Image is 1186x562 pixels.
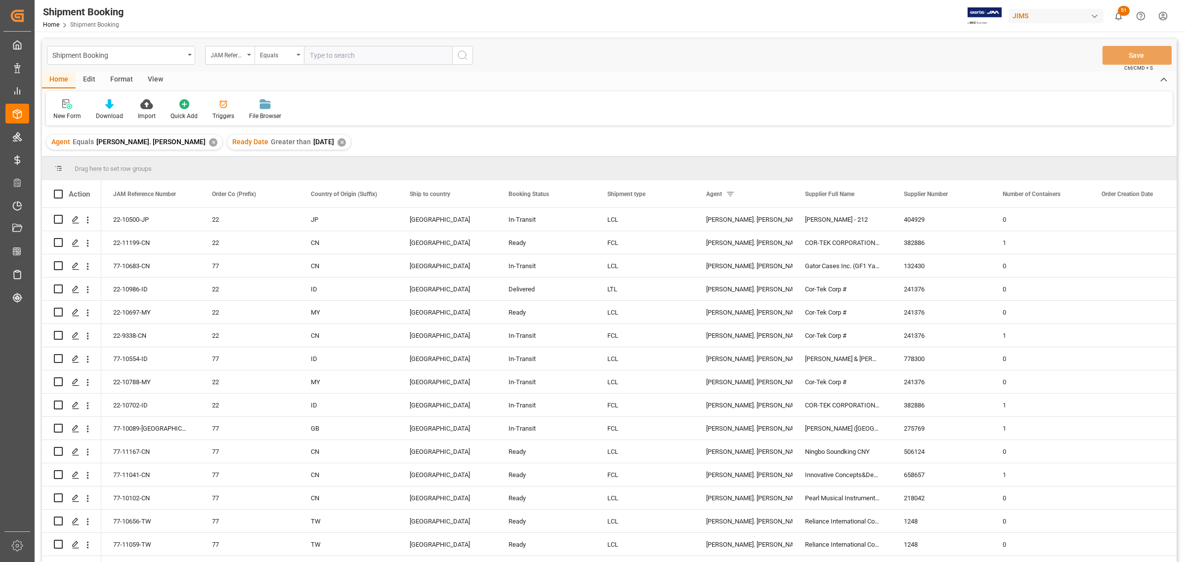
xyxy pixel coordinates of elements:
div: [GEOGRAPHIC_DATA] [410,301,485,324]
div: [GEOGRAPHIC_DATA] [410,394,485,417]
div: Press SPACE to select this row. [42,394,101,417]
div: 382886 [892,231,991,254]
div: In-Transit [508,371,584,394]
div: Press SPACE to select this row. [42,486,101,510]
div: CN [311,487,386,510]
div: Press SPACE to select this row. [42,510,101,533]
div: 22-10788-MY [101,370,200,393]
div: [GEOGRAPHIC_DATA] [410,371,485,394]
div: [PERSON_NAME]. [PERSON_NAME] [706,208,781,231]
span: 51 [1118,6,1130,16]
span: Drag here to set row groups [75,165,152,172]
div: Format [103,72,140,88]
div: 1 [991,394,1090,416]
div: Press SPACE to select this row. [42,347,101,370]
div: 22 [212,324,287,347]
div: CN [311,232,386,254]
div: 77-10089-[GEOGRAPHIC_DATA] [101,417,200,440]
div: [GEOGRAPHIC_DATA] [410,278,485,301]
div: 1 [991,463,1090,486]
div: 0 [991,510,1090,532]
div: Equals [260,48,294,60]
div: 77 [212,441,287,463]
div: FCL [607,232,682,254]
div: [GEOGRAPHIC_DATA] [410,487,485,510]
div: [PERSON_NAME]. [PERSON_NAME] [706,417,781,440]
div: ✕ [209,138,217,147]
div: FCL [607,394,682,417]
div: 22-10986-ID [101,278,200,300]
div: GB [311,417,386,440]
div: [PERSON_NAME]. [PERSON_NAME] [706,394,781,417]
div: [PERSON_NAME]. [PERSON_NAME] [706,348,781,370]
div: 132430 [892,254,991,277]
div: LCL [607,441,682,463]
div: Shipment Booking [52,48,184,61]
div: Cor-Tek Corp # [793,324,892,347]
div: Press SPACE to select this row. [42,324,101,347]
div: Pearl Musical Instrument ([GEOGRAPHIC_DATA]) [793,486,892,509]
div: Press SPACE to select this row. [42,463,101,486]
div: [PERSON_NAME]. [PERSON_NAME] [706,301,781,324]
span: Order Creation Date [1101,191,1153,198]
div: ID [311,348,386,370]
div: Home [42,72,76,88]
div: 241376 [892,370,991,393]
div: LCL [607,371,682,394]
div: Press SPACE to select this row. [42,417,101,440]
div: 22 [212,208,287,231]
div: [GEOGRAPHIC_DATA] [410,232,485,254]
div: Press SPACE to select this row. [42,370,101,394]
div: LCL [607,208,682,231]
div: 1248 [892,510,991,532]
div: CN [311,324,386,347]
div: [PERSON_NAME]. [PERSON_NAME] [706,487,781,510]
div: 77-11041-CN [101,463,200,486]
div: Download [96,112,123,120]
div: 0 [991,440,1090,463]
div: Action [69,190,90,199]
div: Ningbo Soundking CNY [793,440,892,463]
div: 506124 [892,440,991,463]
div: 0 [991,301,1090,323]
div: LCL [607,255,682,278]
div: Edit [76,72,103,88]
div: 77-11059-TW [101,533,200,556]
div: New Form [53,112,81,120]
span: Order Co (Prefix) [212,191,256,198]
div: [PERSON_NAME]. [PERSON_NAME] [706,255,781,278]
div: CN [311,255,386,278]
span: [PERSON_NAME]. [PERSON_NAME] [96,138,206,146]
div: 404929 [892,208,991,231]
div: Ready [508,487,584,510]
div: 22-10697-MY [101,301,200,323]
div: 77-10102-CN [101,486,200,509]
div: In-Transit [508,417,584,440]
div: Triggers [212,112,234,120]
div: [PERSON_NAME]. [PERSON_NAME] [706,510,781,533]
div: FCL [607,464,682,486]
span: Ready Date [232,138,268,146]
div: 275769 [892,417,991,440]
div: In-Transit [508,255,584,278]
div: ID [311,278,386,301]
div: JIMS [1009,9,1103,23]
button: open menu [47,46,195,65]
button: show 51 new notifications [1107,5,1130,27]
div: 22-10702-ID [101,394,200,416]
input: Type to search [304,46,452,65]
div: 22-10500-JP [101,208,200,231]
div: 658657 [892,463,991,486]
div: ✕ [338,138,346,147]
div: 0 [991,347,1090,370]
div: [PERSON_NAME] & [PERSON_NAME] ([GEOGRAPHIC_DATA]) [793,347,892,370]
div: In-Transit [508,394,584,417]
div: LCL [607,487,682,510]
div: Cor-Tek Corp # [793,278,892,300]
div: 1 [991,417,1090,440]
div: 77 [212,533,287,556]
div: Press SPACE to select this row. [42,231,101,254]
div: MY [311,301,386,324]
div: ID [311,394,386,417]
div: 77 [212,464,287,486]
